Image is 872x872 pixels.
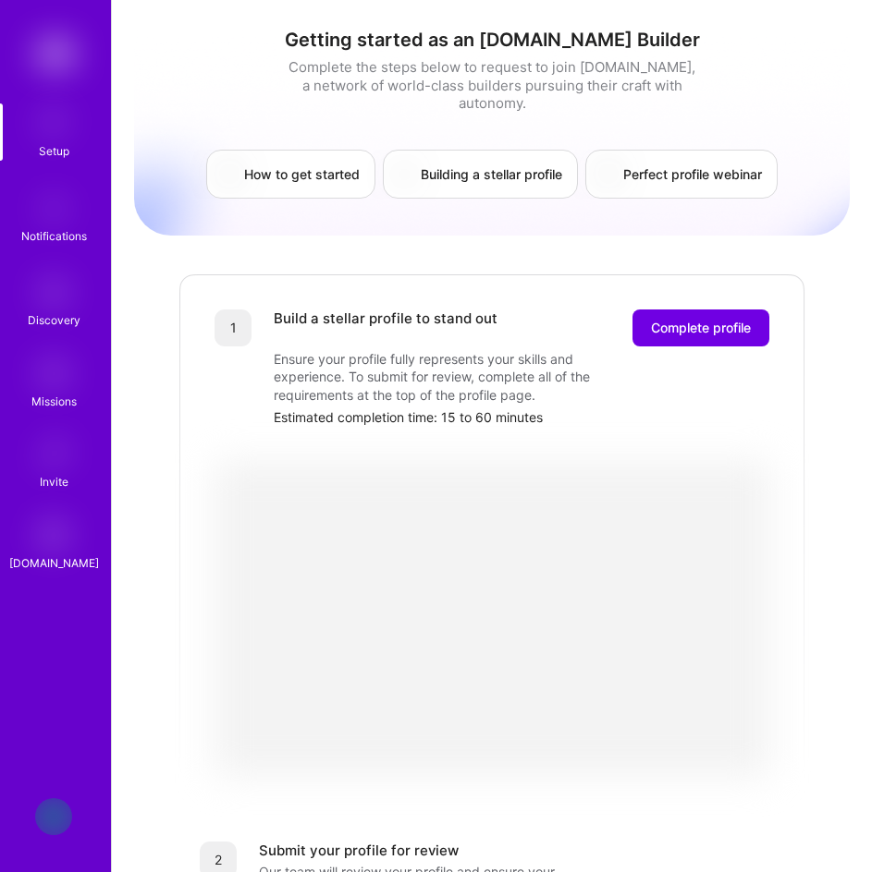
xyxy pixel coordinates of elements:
div: Setup [39,142,69,161]
div: Estimated completion time: 15 to 60 minutes [274,408,769,427]
button: Complete profile [633,309,769,346]
img: User Avatar [35,798,72,835]
div: 1 [215,309,252,346]
a: Perfect profile webinar [585,150,778,199]
img: How to get started [222,166,237,181]
img: Building a stellar profile [399,166,413,181]
span: Complete profile [651,319,751,337]
div: Discovery [28,311,80,330]
div: Missions [31,393,77,411]
div: Complete the steps below to request to join [DOMAIN_NAME], a network of world-class builders purs... [284,58,700,113]
a: Building a stellar profile [383,150,578,199]
img: setup [34,103,73,142]
div: Submit your profile for review [259,842,459,860]
a: User Avatar [31,798,77,835]
div: [DOMAIN_NAME] [9,554,99,573]
img: bell [35,190,72,227]
div: Notifications [21,227,87,246]
img: discovery [35,274,72,311]
div: Build a stellar profile to stand out [274,309,497,346]
div: Ensure your profile fully represents your skills and experience. To submit for review, complete a... [274,350,644,405]
a: How to get started [206,150,375,199]
h1: Getting started as an [DOMAIN_NAME] Builder [134,29,850,51]
img: teamwork [35,356,72,393]
iframe: video [215,462,769,775]
img: logo [37,37,74,70]
div: Invite [40,473,68,491]
img: guide book [35,517,72,554]
img: Perfect profile webinar [601,166,616,181]
img: Invite [35,436,72,473]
